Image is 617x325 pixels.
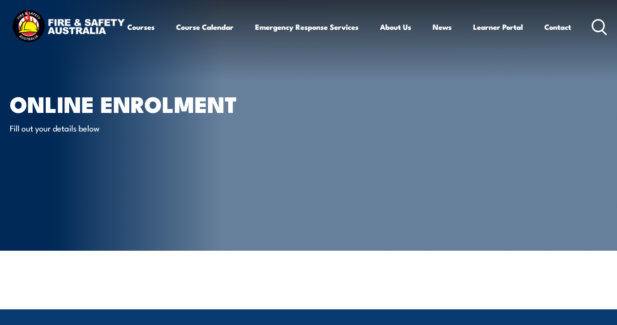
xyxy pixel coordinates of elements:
a: Contact [544,15,571,39]
h1: Online Enrolment [10,94,251,113]
a: Emergency Response Services [255,15,358,39]
a: Course Calendar [176,15,234,39]
a: Courses [127,15,155,39]
a: Learner Portal [473,15,523,39]
p: Fill out your details below [10,122,188,133]
a: News [433,15,452,39]
a: About Us [380,15,411,39]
